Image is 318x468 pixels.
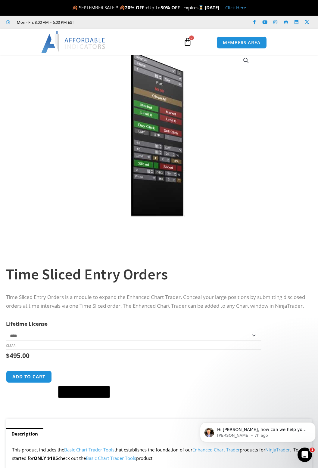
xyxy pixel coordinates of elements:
button: Buy with GPay [58,386,110,398]
a: Click Here [225,5,246,11]
iframe: PayPal Message 1 [6,402,306,407]
strong: [DATE] [205,5,219,11]
span: MEMBERS AREA [223,40,260,45]
a: Clear options [6,343,15,348]
label: Lifetime License [6,320,48,327]
iframe: Intercom live chat [298,448,312,462]
strong: 20% OFF + [125,5,148,11]
a: Enhanced Chart Trader [192,447,240,453]
span: check out the product! [58,455,154,461]
a: NinjaTrader [265,447,290,453]
a: Basic Chart Trader Tools [86,455,136,461]
iframe: Secure express checkout frame [57,370,111,384]
p: Time Sliced Entry Orders is a module to expand the Enhanced Chart Trader. Conceal your large posi... [6,293,306,310]
button: Add to cart [6,371,52,383]
img: ⌛ [199,5,203,10]
a: MEMBERS AREA [217,36,267,49]
span: 1 [310,448,315,452]
img: LogoAI | Affordable Indicators – NinjaTrader [41,31,106,53]
span: Mon - Fri: 8:00 AM – 6:00 PM EST [15,19,74,26]
strong: 50% OFF [161,5,180,11]
a: Basic Chart Trader Tools [64,447,114,453]
a: 0 [174,33,201,51]
span: 🍂 SEPTEMBER SALE!!! 🍂 Up To | Expires [72,5,205,11]
img: TimeSlicedEntryOrders [62,51,256,217]
a: Description [6,428,43,440]
iframe: Customer reviews powered by Trustpilot [79,19,169,25]
p: This product includes the that establishes the foundation of our products for . To get started for [12,446,306,463]
strong: ONLY $195 [34,455,58,461]
a: View full-screen image gallery [241,55,251,66]
span: 0 [189,35,194,40]
iframe: Intercom notifications message [198,410,318,452]
h1: Time Sliced Entry Orders [6,264,306,285]
bdi: 495.00 [6,351,30,360]
span: $ [6,351,10,360]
